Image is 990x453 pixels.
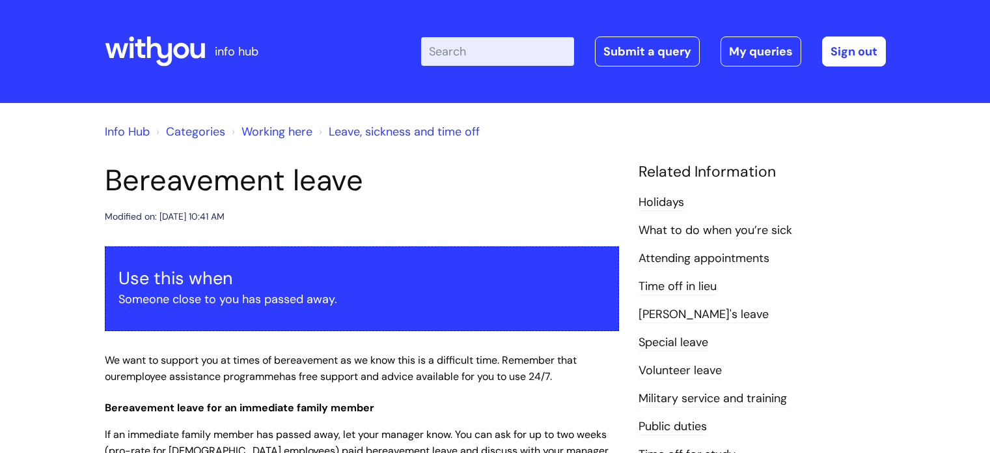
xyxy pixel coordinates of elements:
div: | - [421,37,886,66]
input: Search [421,37,574,66]
span: Bereavement leave for an immediate family member [105,401,374,415]
a: Time off in lieu [639,278,717,295]
a: Holidays [639,194,684,211]
a: Info Hub [105,124,150,139]
li: Working here [228,121,312,142]
span: We want to support you at times of bereavement as we know this is a difficult time. Remember that... [105,353,577,383]
a: [PERSON_NAME]'s leave [639,306,769,323]
a: Public duties [639,418,707,435]
p: info hub [215,41,258,62]
li: Leave, sickness and time off [316,121,480,142]
p: Someone close to you has passed away. [118,289,605,310]
a: My queries [721,37,801,66]
a: Working here [241,124,312,139]
li: Solution home [153,121,225,142]
a: What to do when you’re sick [639,222,792,239]
a: Sign out [822,37,886,66]
a: Military service and training [639,390,787,407]
a: Leave, sickness and time off [329,124,480,139]
a: employee assistance programme [120,370,279,383]
h1: Bereavement leave [105,163,619,198]
h3: Use this when [118,268,605,289]
a: Submit a query [595,37,700,66]
a: Attending appointments [639,250,769,267]
span: has free support and advice available for you to use 24/7. [279,370,552,383]
div: Modified on: [DATE] 10:41 AM [105,209,225,225]
a: Volunteer leave [639,362,722,379]
h4: Related Information [639,163,886,181]
a: Categories [166,124,225,139]
a: Special leave [639,334,708,351]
